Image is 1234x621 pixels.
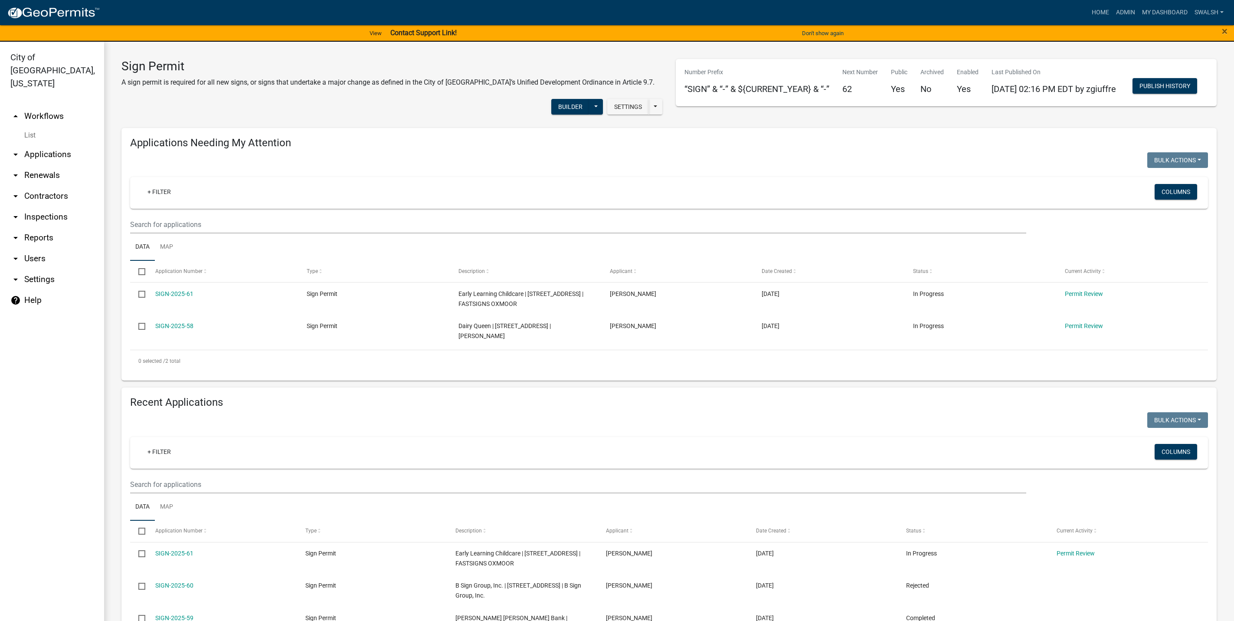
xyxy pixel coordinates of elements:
[992,68,1116,77] p: Last Published On
[390,29,457,37] strong: Contact Support Link!
[1048,521,1198,542] datatable-header-cell: Current Activity
[305,550,336,557] span: Sign Permit
[130,521,147,542] datatable-header-cell: Select
[606,582,652,589] span: Laura Johnston
[606,528,628,534] span: Applicant
[455,528,482,534] span: Description
[891,84,907,94] h5: Yes
[1065,322,1103,329] a: Permit Review
[610,290,656,297] span: Don Wallis
[458,322,551,339] span: Dairy Queen | 1710 Veterans Parkway | John S. Odom
[297,521,447,542] datatable-header-cell: Type
[1056,261,1208,282] datatable-header-cell: Current Activity
[10,253,21,264] i: arrow_drop_down
[10,295,21,306] i: help
[10,191,21,201] i: arrow_drop_down
[10,274,21,285] i: arrow_drop_down
[920,84,944,94] h5: No
[913,290,944,297] span: In Progress
[147,521,297,542] datatable-header-cell: Application Number
[1065,268,1101,274] span: Current Activity
[10,233,21,243] i: arrow_drop_down
[799,26,847,40] button: Don't show again
[957,84,979,94] h5: Yes
[447,521,597,542] datatable-header-cell: Description
[906,550,937,557] span: In Progress
[1147,152,1208,168] button: Bulk Actions
[307,268,318,274] span: Type
[762,290,779,297] span: 09/16/2025
[155,528,203,534] span: Application Number
[920,68,944,77] p: Archived
[10,170,21,181] i: arrow_drop_down
[1155,444,1197,460] button: Columns
[366,26,385,40] a: View
[455,550,580,567] span: Early Learning Childcare | 1604 E 10th Street | FASTSIGNS OXMOOR
[10,149,21,160] i: arrow_drop_down
[130,137,1208,149] h4: Applications Needing My Attention
[130,396,1208,409] h4: Recent Applications
[305,582,336,589] span: Sign Permit
[10,111,21,122] i: arrow_drop_up
[155,290,193,297] a: SIGN-2025-61
[906,582,929,589] span: Rejected
[130,476,1026,493] input: Search for applications
[607,99,649,115] button: Settings
[130,350,1208,372] div: 2 total
[1065,290,1103,297] a: Permit Review
[455,582,581,599] span: B Sign Group, Inc. | 4239 Earnings Way | B Sign Group, Inc.
[684,84,829,94] h5: “SIGN” & “-” & ${CURRENT_YEAR} & “-”
[842,68,878,77] p: Next Number
[606,550,652,557] span: Don Wallis
[155,233,178,261] a: Map
[610,268,632,274] span: Applicant
[155,268,203,274] span: Application Number
[1113,4,1139,21] a: Admin
[1222,26,1227,36] button: Close
[147,261,298,282] datatable-header-cell: Application Number
[130,216,1026,233] input: Search for applications
[992,84,1116,94] span: [DATE] 02:16 PM EDT by zgiuffre
[1139,4,1191,21] a: My Dashboard
[891,68,907,77] p: Public
[762,322,779,329] span: 09/15/2025
[898,521,1048,542] datatable-header-cell: Status
[1133,83,1197,90] wm-modal-confirm: Workflow Publish History
[610,322,656,329] span: John Odom
[298,261,450,282] datatable-header-cell: Type
[450,261,602,282] datatable-header-cell: Description
[1088,4,1113,21] a: Home
[121,77,655,88] p: A sign permit is required for all new signs, or signs that undertake a major change as defined in...
[155,550,193,557] a: SIGN-2025-61
[753,261,905,282] datatable-header-cell: Date Created
[1057,550,1095,557] a: Permit Review
[307,322,337,329] span: Sign Permit
[130,493,155,521] a: Data
[913,268,928,274] span: Status
[138,358,165,364] span: 0 selected /
[842,84,878,94] h5: 62
[756,528,786,534] span: Date Created
[748,521,898,542] datatable-header-cell: Date Created
[121,59,655,74] h3: Sign Permit
[756,550,774,557] span: 09/16/2025
[130,261,147,282] datatable-header-cell: Select
[458,268,485,274] span: Description
[906,528,921,534] span: Status
[130,233,155,261] a: Data
[307,290,337,297] span: Sign Permit
[1057,528,1093,534] span: Current Activity
[551,99,589,115] button: Builder
[905,261,1057,282] datatable-header-cell: Status
[598,521,748,542] datatable-header-cell: Applicant
[155,493,178,521] a: Map
[1155,184,1197,200] button: Columns
[10,212,21,222] i: arrow_drop_down
[684,68,829,77] p: Number Prefix
[756,582,774,589] span: 09/16/2025
[155,582,193,589] a: SIGN-2025-60
[1133,78,1197,94] button: Publish History
[602,261,753,282] datatable-header-cell: Applicant
[305,528,317,534] span: Type
[1191,4,1227,21] a: swalsh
